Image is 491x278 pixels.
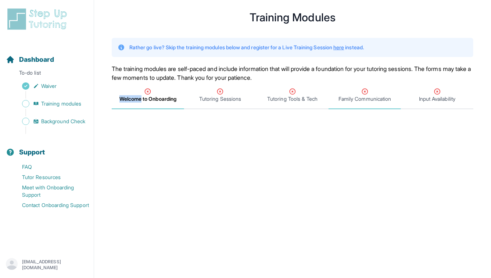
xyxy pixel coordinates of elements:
p: The training modules are self-paced and include information that will provide a foundation for yo... [112,64,473,82]
img: logo [6,7,71,31]
button: Support [3,135,91,160]
a: Training modules [6,99,94,109]
button: [EMAIL_ADDRESS][DOMAIN_NAME] [6,258,88,271]
p: Rather go live? Skip the training modules below and register for a Live Training Session instead. [129,44,364,51]
a: here [333,44,344,50]
span: Tutoring Sessions [199,95,241,103]
a: Dashboard [6,54,54,65]
span: Training modules [41,100,81,107]
span: Background Check [41,118,85,125]
span: Dashboard [19,54,54,65]
a: Contact Onboarding Support [6,200,94,210]
span: Tutoring Tools & Tech [267,95,318,103]
h1: Training Modules [112,13,473,22]
p: [EMAIL_ADDRESS][DOMAIN_NAME] [22,259,88,271]
button: Dashboard [3,43,91,68]
a: Background Check [6,116,94,126]
a: Tutor Resources [6,172,94,182]
span: Support [19,147,45,157]
span: Welcome to Onboarding [119,95,176,103]
span: Family Communication [338,95,391,103]
a: Meet with Onboarding Support [6,182,94,200]
a: Waiver [6,81,94,91]
nav: Tabs [112,82,473,109]
span: Waiver [41,82,57,90]
p: To-do list [3,69,91,79]
span: Input Availability [419,95,455,103]
a: FAQ [6,162,94,172]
